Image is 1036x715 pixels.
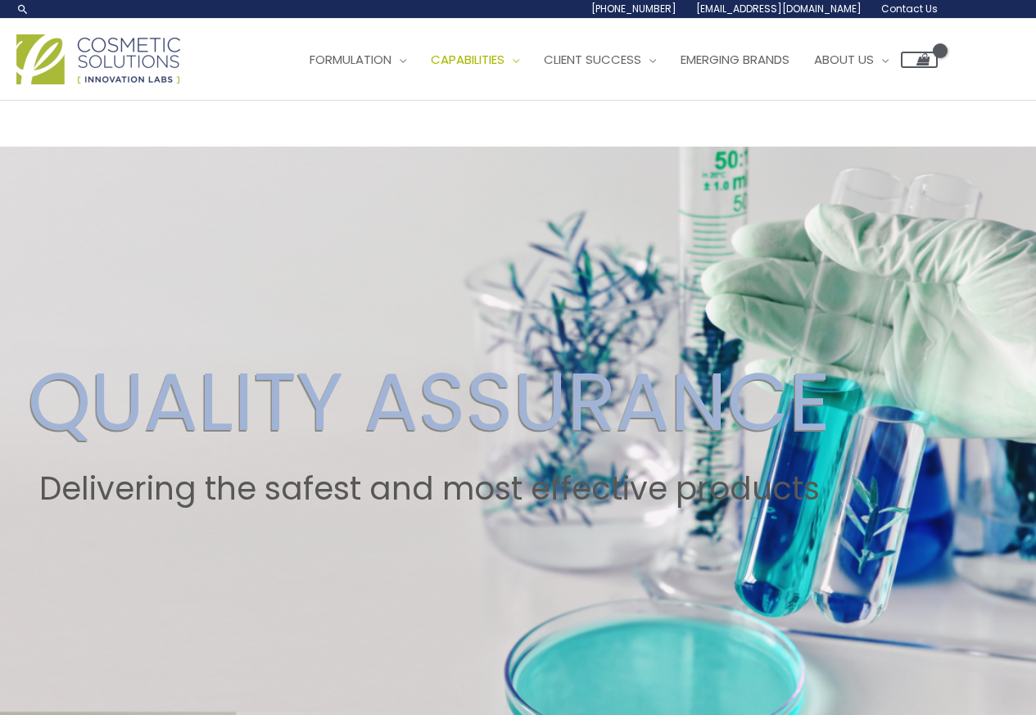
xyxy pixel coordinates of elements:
[28,470,830,508] h2: Delivering the safest and most effective products
[668,35,802,84] a: Emerging Brands
[881,2,938,16] span: Contact Us
[591,2,676,16] span: [PHONE_NUMBER]
[418,35,532,84] a: Capabilities
[544,51,641,68] span: Client Success
[696,2,862,16] span: [EMAIL_ADDRESS][DOMAIN_NAME]
[297,35,418,84] a: Formulation
[16,34,180,84] img: Cosmetic Solutions Logo
[285,35,938,84] nav: Site Navigation
[901,52,938,68] a: View Shopping Cart, empty
[802,35,901,84] a: About Us
[532,35,668,84] a: Client Success
[310,51,391,68] span: Formulation
[431,51,504,68] span: Capabilities
[681,51,789,68] span: Emerging Brands
[814,51,874,68] span: About Us
[28,354,830,450] h2: QUALITY ASSURANCE
[16,2,29,16] a: Search icon link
